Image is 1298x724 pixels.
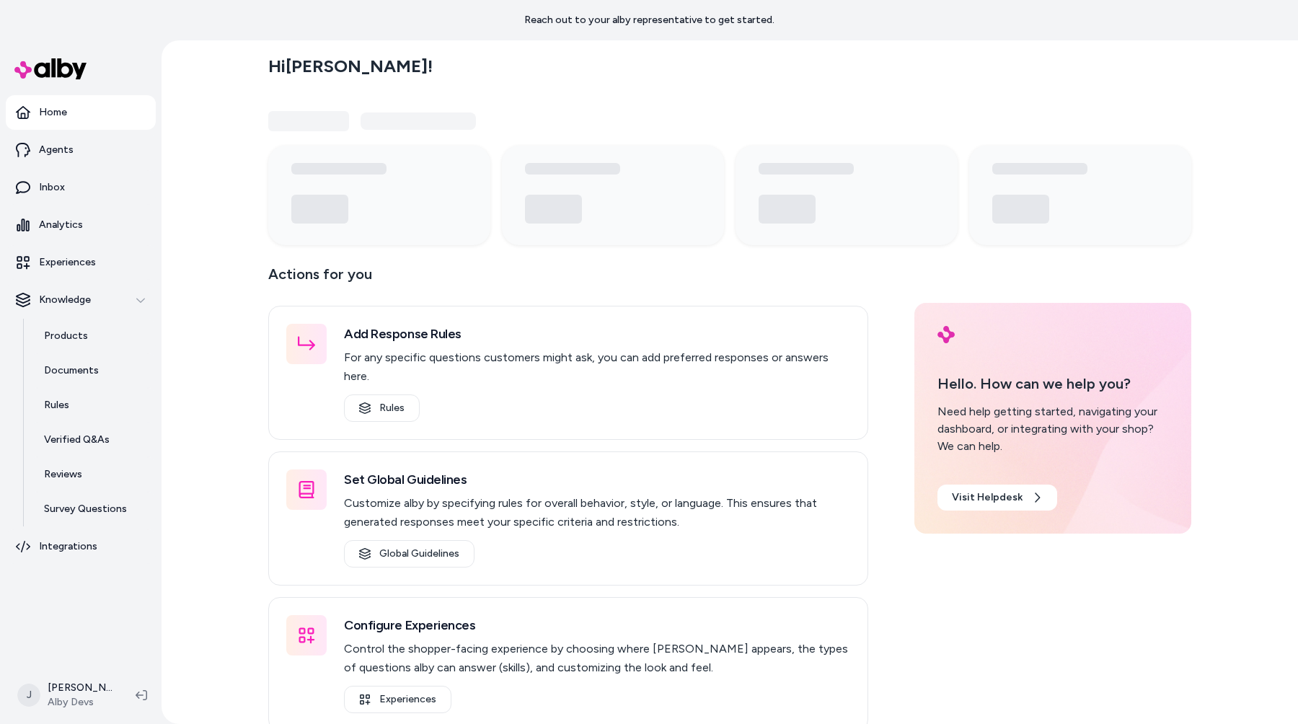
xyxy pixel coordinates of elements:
p: Hello. How can we help you? [937,373,1168,394]
p: Rules [44,398,69,412]
a: Rules [344,394,420,422]
a: Verified Q&As [30,423,156,457]
h3: Add Response Rules [344,324,850,344]
span: J [17,684,40,707]
img: alby Logo [937,326,955,343]
p: Inbox [39,180,65,195]
a: Global Guidelines [344,540,474,568]
div: Need help getting started, navigating your dashboard, or integrating with your shop? We can help. [937,403,1168,455]
button: J[PERSON_NAME]Alby Devs [9,672,124,718]
p: Knowledge [39,293,91,307]
p: Reach out to your alby representative to get started. [524,13,774,27]
a: Experiences [344,686,451,713]
a: Analytics [6,208,156,242]
a: Documents [30,353,156,388]
a: Products [30,319,156,353]
h3: Set Global Guidelines [344,469,850,490]
h3: Configure Experiences [344,615,850,635]
a: Visit Helpdesk [937,485,1057,511]
p: Control the shopper-facing experience by choosing where [PERSON_NAME] appears, the types of quest... [344,640,850,677]
a: Integrations [6,529,156,564]
p: Analytics [39,218,83,232]
p: Integrations [39,539,97,554]
a: Agents [6,133,156,167]
p: [PERSON_NAME] [48,681,112,695]
p: Products [44,329,88,343]
p: Documents [44,363,99,378]
p: Customize alby by specifying rules for overall behavior, style, or language. This ensures that ge... [344,494,850,531]
span: Alby Devs [48,695,112,710]
a: Survey Questions [30,492,156,526]
p: Verified Q&As [44,433,110,447]
p: Survey Questions [44,502,127,516]
a: Home [6,95,156,130]
p: Reviews [44,467,82,482]
a: Reviews [30,457,156,492]
a: Experiences [6,245,156,280]
p: Agents [39,143,74,157]
p: For any specific questions customers might ask, you can add preferred responses or answers here. [344,348,850,386]
a: Rules [30,388,156,423]
h2: Hi [PERSON_NAME] ! [268,56,433,77]
a: Inbox [6,170,156,205]
p: Actions for you [268,262,868,297]
p: Experiences [39,255,96,270]
p: Home [39,105,67,120]
button: Knowledge [6,283,156,317]
img: alby Logo [14,58,87,79]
